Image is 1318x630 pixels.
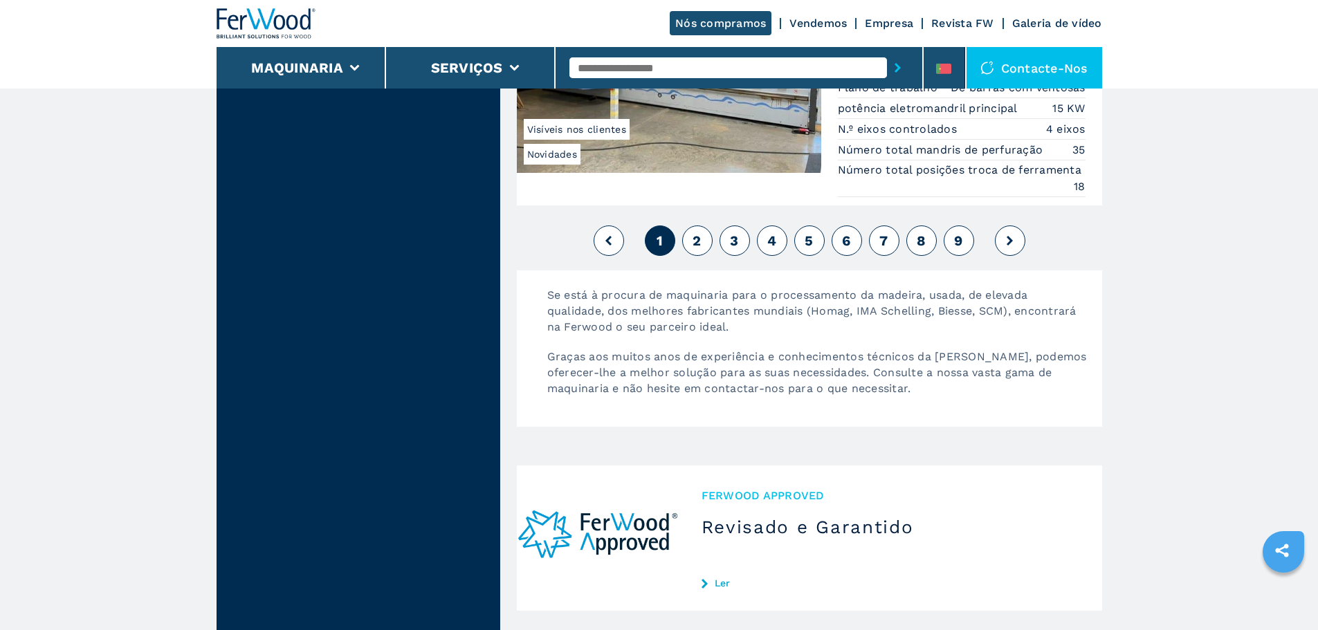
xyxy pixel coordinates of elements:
[842,232,850,249] span: 6
[693,232,701,249] span: 2
[789,17,847,30] a: Vendemos
[838,122,961,137] p: N.º eixos controlados
[906,225,937,256] button: 8
[431,59,503,76] button: Serviços
[1072,142,1086,158] em: 35
[670,11,771,35] a: Nós compramos
[931,17,994,30] a: Revista FW
[1265,533,1299,568] a: sharethis
[533,349,1102,410] p: Graças aos muitos anos de experiência e conhecimentos técnicos da [PERSON_NAME], podemos oferecer...
[251,59,343,76] button: Maquinaria
[1074,178,1086,194] em: 18
[794,225,825,256] button: 5
[1012,17,1102,30] a: Galeria de vídeo
[944,225,974,256] button: 9
[730,232,738,249] span: 3
[1052,100,1085,116] em: 15 KW
[217,8,316,39] img: Ferwood
[838,101,1021,116] p: potência eletromandril principal
[524,119,630,140] span: Visíveis nos clientes
[838,142,1047,158] p: Número total mandris de perfuração
[682,225,713,256] button: 2
[524,144,580,165] span: Novidades
[832,225,862,256] button: 6
[865,17,913,30] a: Empresa
[887,52,908,84] button: submit-button
[954,232,962,249] span: 9
[1259,568,1308,620] iframe: Chat
[869,225,899,256] button: 7
[879,232,888,249] span: 7
[838,163,1086,178] p: Número total posições troca de ferramenta
[720,225,750,256] button: 3
[757,225,787,256] button: 4
[767,232,776,249] span: 4
[980,61,994,75] img: Contacte-nos
[917,232,926,249] span: 8
[657,232,663,249] span: 1
[702,488,1080,503] span: Ferwood Approved
[702,577,1080,589] a: Ler
[702,516,1080,538] h3: Revisado e Garantido
[533,287,1102,349] p: Se está à procura de maquinaria para o processamento da madeira, usada, de elevada qualidade, dos...
[805,232,813,249] span: 5
[517,465,679,611] img: Revisado e Garantido
[1046,121,1086,137] em: 4 eixos
[967,47,1102,89] div: Contacte-nos
[645,225,675,256] button: 1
